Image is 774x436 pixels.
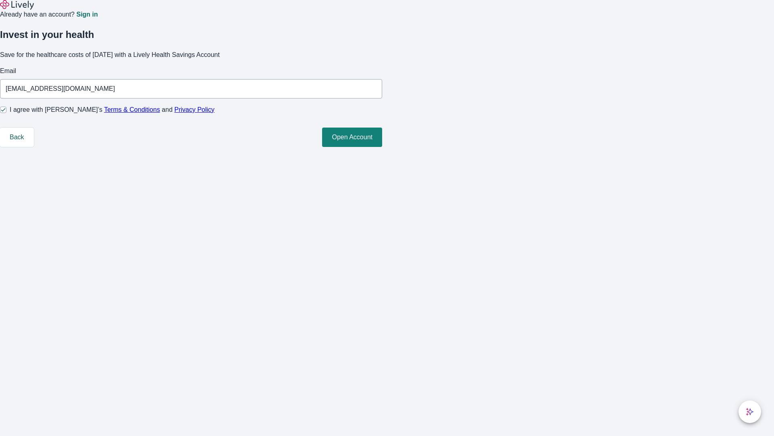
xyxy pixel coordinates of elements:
button: Open Account [322,128,382,147]
button: chat [739,400,761,423]
a: Terms & Conditions [104,106,160,113]
svg: Lively AI Assistant [746,408,754,416]
a: Sign in [76,11,98,18]
a: Privacy Policy [175,106,215,113]
span: I agree with [PERSON_NAME]’s and [10,105,214,115]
